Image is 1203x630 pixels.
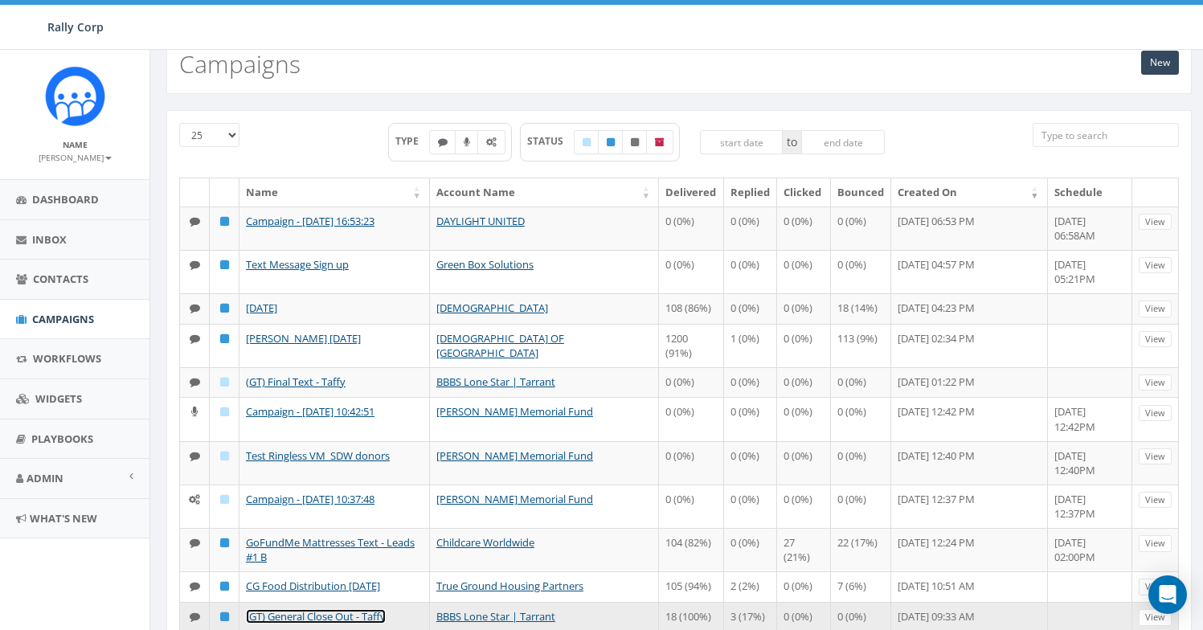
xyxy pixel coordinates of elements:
td: 22 (17%) [831,528,891,571]
i: Automated Message [486,137,497,147]
label: Archived [646,130,673,154]
td: 0 (0%) [831,397,891,440]
a: View [1139,331,1172,348]
a: [PERSON_NAME] [DATE] [246,331,361,346]
td: 0 (0%) [777,207,831,250]
span: Workflows [33,351,101,366]
a: [PERSON_NAME] Memorial Fund [436,404,593,419]
i: Published [220,538,229,548]
td: 0 (0%) [724,207,777,250]
a: CG Food Distribution [DATE] [246,579,380,593]
td: 0 (0%) [777,571,831,602]
label: Ringless Voice Mail [455,130,479,154]
a: [DATE] [246,301,277,315]
td: 0 (0%) [659,367,724,398]
i: Published [220,612,229,622]
td: 1 (0%) [724,324,777,367]
i: Text SMS [190,333,200,344]
td: 104 (82%) [659,528,724,571]
td: 0 (0%) [831,250,891,293]
img: Icon_1.png [45,66,105,126]
td: 108 (86%) [659,293,724,324]
a: [PERSON_NAME] Memorial Fund [436,448,593,463]
i: Draft [220,407,229,417]
span: Playbooks [31,432,93,446]
i: Text SMS [190,612,200,622]
td: 0 (0%) [724,250,777,293]
td: 0 (0%) [831,367,891,398]
span: STATUS [527,134,575,148]
td: 0 (0%) [777,293,831,324]
th: Replied [724,178,777,207]
i: Ringless Voice Mail [191,407,198,417]
a: GoFundMe Mattresses Text - Leads #1 B [246,535,415,565]
a: Text Message Sign up [246,257,349,272]
td: [DATE] 04:57 PM [891,250,1048,293]
i: Published [220,303,229,313]
td: 0 (0%) [831,485,891,528]
a: Test Ringless VM_SDW donors [246,448,390,463]
i: Text SMS [190,216,200,227]
td: [DATE] 12:40PM [1048,441,1132,485]
i: Published [220,581,229,591]
div: Open Intercom Messenger [1148,575,1187,614]
td: [DATE] 04:23 PM [891,293,1048,324]
h2: Campaigns [179,51,301,77]
i: Draft [220,377,229,387]
a: View [1139,609,1172,626]
td: [DATE] 12:24 PM [891,528,1048,571]
span: What's New [30,511,97,526]
a: Childcare Worldwide [436,535,534,550]
th: Created On: activate to sort column ascending [891,178,1048,207]
a: View [1139,374,1172,391]
td: 105 (94%) [659,571,724,602]
td: 0 (0%) [724,293,777,324]
a: Campaign - [DATE] 10:37:48 [246,492,374,506]
td: [DATE] 02:34 PM [891,324,1048,367]
th: Delivered [659,178,724,207]
label: Automated Message [477,130,505,154]
a: (GT) Final Text - Taffy [246,374,346,389]
td: 0 (0%) [659,441,724,485]
a: [DEMOGRAPHIC_DATA] OF [GEOGRAPHIC_DATA] [436,331,564,361]
label: Unpublished [622,130,648,154]
th: Bounced [831,178,891,207]
input: start date [700,130,784,154]
i: Draft [220,451,229,461]
td: 0 (0%) [777,397,831,440]
small: [PERSON_NAME] [39,152,112,163]
td: 0 (0%) [777,250,831,293]
td: 7 (6%) [831,571,891,602]
td: [DATE] 12:42PM [1048,397,1132,440]
td: 0 (0%) [724,485,777,528]
th: Account Name: activate to sort column ascending [430,178,659,207]
th: Name: activate to sort column ascending [239,178,430,207]
td: 0 (0%) [724,528,777,571]
td: 0 (0%) [659,207,724,250]
label: Draft [574,130,599,154]
span: Widgets [35,391,82,406]
a: View [1139,405,1172,422]
td: 1200 (91%) [659,324,724,367]
a: BBBS Lone Star | Tarrant [436,374,555,389]
span: to [783,130,801,154]
td: [DATE] 12:40 PM [891,441,1048,485]
a: BBBS Lone Star | Tarrant [436,609,555,624]
td: [DATE] 12:42 PM [891,397,1048,440]
td: 27 (21%) [777,528,831,571]
td: 113 (9%) [831,324,891,367]
i: Text SMS [190,260,200,270]
input: Type to search [1033,123,1179,147]
i: Text SMS [190,303,200,313]
a: Campaign - [DATE] 16:53:23 [246,214,374,228]
small: Name [63,139,88,150]
i: Published [607,137,615,147]
span: Inbox [32,232,67,247]
i: Ringless Voice Mail [464,137,470,147]
td: [DATE] 06:53 PM [891,207,1048,250]
a: View [1139,257,1172,274]
td: [DATE] 01:22 PM [891,367,1048,398]
input: end date [801,130,885,154]
i: Text SMS [190,451,200,461]
th: Clicked [777,178,831,207]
